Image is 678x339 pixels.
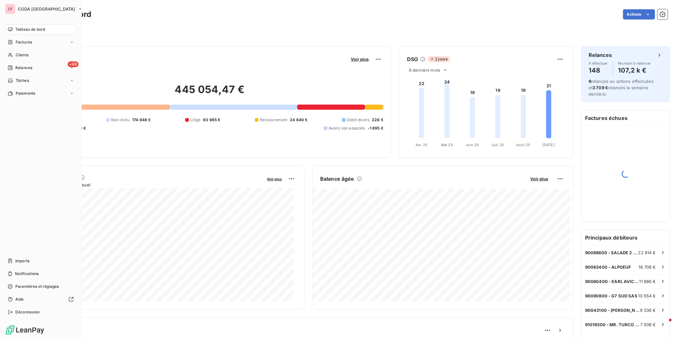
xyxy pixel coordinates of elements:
[203,117,220,123] span: 93 965 €
[407,55,418,63] h6: DSO
[16,91,35,96] span: Paiements
[428,56,449,62] span: 2 jours
[111,117,130,123] span: Non-échu
[320,175,354,183] h6: Balance âgée
[638,293,656,298] span: 10 554 €
[581,230,670,245] h6: Principaux débiteurs
[528,176,550,182] button: Voir plus
[368,125,383,131] span: -1 895 €
[589,79,654,97] span: relances ou actions effectuées et relancés la semaine dernière.
[15,309,40,315] span: Déconnexion
[16,52,28,58] span: Clients
[5,4,15,14] div: CF
[18,6,75,12] span: CGDA [GEOGRAPHIC_DATA]
[638,250,656,255] span: 22 814 €
[132,117,151,123] span: 174 948 €
[190,117,200,123] span: Litige
[585,293,637,298] span: 90090800 - G7 SUD SAS
[592,85,608,90] span: 3 709 €
[329,125,365,131] span: Avoirs non associés
[267,177,282,181] span: Voir plus
[656,317,672,333] iframe: Intercom live chat
[585,250,638,255] span: 90088600 - SALADE 2 FRUITS
[15,284,59,289] span: Paramètres et réglages
[640,322,656,327] span: 7 506 €
[589,61,608,65] span: À effectuer
[290,117,307,123] span: 24 640 €
[492,143,504,147] tspan: Juil. 25
[36,83,383,102] h2: 445 054,47 €
[15,65,32,71] span: Relances
[15,296,24,302] span: Aide
[466,143,479,147] tspan: Juin 25
[589,65,608,75] h4: 148
[16,78,29,83] span: Tâches
[640,308,656,313] span: 9 336 €
[585,279,639,284] span: 90060400 - EARL AVICOLE DES COSTIERES
[68,61,79,67] span: +99
[585,308,640,313] span: 90043100 - [PERSON_NAME]
[639,264,656,270] span: 16 708 €
[585,264,631,270] span: 90063400 - ALPOEUF
[15,27,45,32] span: Tableau de bord
[15,258,29,264] span: Imports
[5,325,45,335] img: Logo LeanPay
[351,57,369,62] span: Voir plus
[260,117,287,123] span: Recouvrement
[585,322,640,327] span: 91019300 - MR. TURCO MARC
[349,56,371,62] button: Voir plus
[372,117,383,123] span: 228 €
[16,39,32,45] span: Factures
[416,143,427,147] tspan: Avr. 25
[441,143,453,147] tspan: Mai 25
[516,143,530,147] tspan: Août 25
[5,294,76,304] a: Aide
[15,271,39,277] span: Notifications
[589,79,591,84] span: 6
[623,9,655,20] button: Actions
[639,279,656,284] span: 11 686 €
[543,143,555,147] tspan: [DATE]
[265,176,284,182] button: Voir plus
[409,67,440,73] span: 6 derniers mois
[347,117,369,123] span: Débit divers
[589,51,612,59] h6: Relances
[36,181,262,188] span: Chiffre d'affaires mensuel
[581,110,670,126] h6: Factures échues
[618,61,651,65] span: Montant à relancer
[618,65,651,75] h4: 107,2 k €
[530,176,548,181] span: Voir plus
